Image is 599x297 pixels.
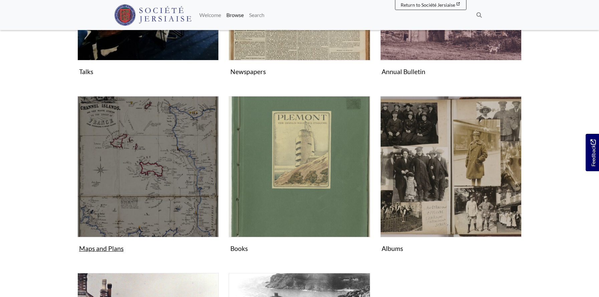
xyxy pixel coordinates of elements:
img: Albums [380,96,522,237]
img: Société Jersiaise [114,4,191,26]
a: Books Books [229,96,370,255]
div: Subcollection [375,96,527,265]
span: Feedback [589,139,597,166]
img: Books [229,96,370,237]
a: Société Jersiaise logo [114,3,191,27]
a: Welcome [197,8,224,22]
a: Maps and Plans Maps and Plans [77,96,219,255]
a: Would you like to provide feedback? [586,134,599,171]
div: Subcollection [224,96,375,265]
span: Return to Société Jersiaise [401,2,455,8]
a: Albums Albums [380,96,522,255]
img: Maps and Plans [77,96,219,237]
a: Search [246,8,267,22]
a: Browse [224,8,246,22]
div: Subcollection [72,96,224,265]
